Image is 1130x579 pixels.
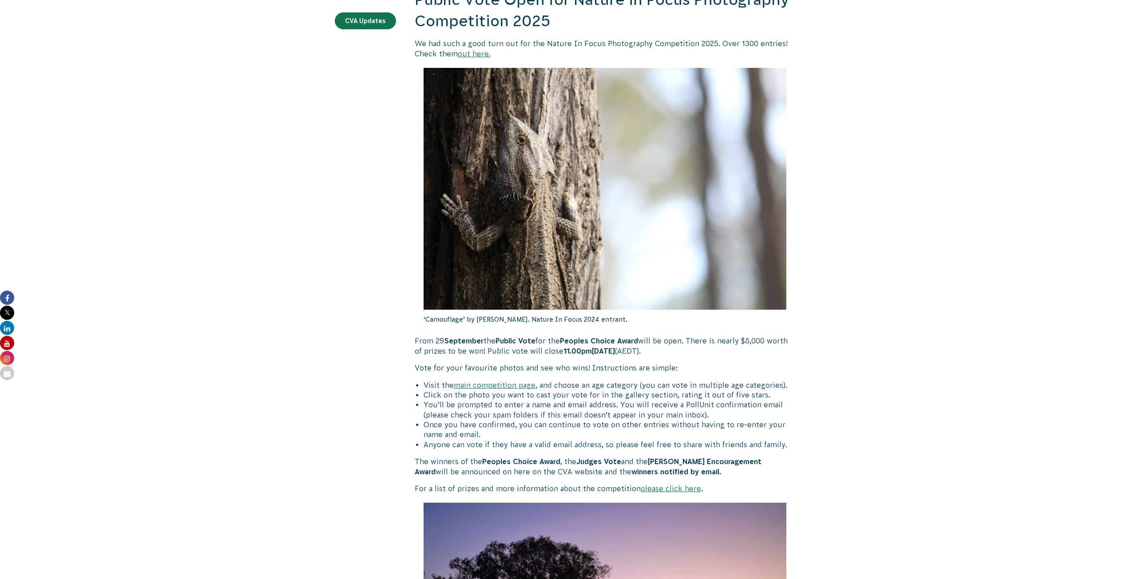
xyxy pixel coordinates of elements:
strong: 11.00pm[DATE] [563,347,615,355]
strong: Peoples Choice Award [482,457,560,465]
li: Visit the , and choose an age category (you can vote in multiple age categories). [424,380,796,390]
li: Anyone can vote if they have a valid email address, so please feel free to share with friends and... [424,440,796,449]
p: ‘Camouflage’ by [PERSON_NAME]. Nature In Focus 2024 entrant. [424,310,787,329]
strong: Peoples Choice Award [560,337,638,345]
li: You’ll be prompted to enter a name and email address. You will receive a PollUnit confirmation em... [424,400,796,420]
p: For a list of prizes and more information about the competition . [415,484,796,493]
strong: Public Vote [496,337,535,345]
strong: Judges Vote [576,457,621,465]
a: CVA Updates [335,12,396,29]
p: We had such a good turn out for the Nature In Focus Photography Competition 2025. Over 1300 entri... [415,39,796,59]
strong: [PERSON_NAME] Encouragement Award [415,457,761,475]
strong: winners notified by email. [631,468,721,476]
li: Once you have confirmed, you can continue to vote on other entries without having to re-enter you... [424,420,796,440]
li: Click on the photo you want to cast your vote for in the gallery section, rating it out of five s... [424,390,796,400]
p: The winners of the , the and the will be announced on here on the CVA website and the [415,457,796,477]
p: Vote for your favourite photos and see who wins! Instructions are simple: [415,363,796,373]
strong: September [444,337,484,345]
span: AEDT [617,347,637,355]
a: please click here [641,484,701,492]
p: From 29 the for the will be open. There is nearly $8,000 worth of prizes to be won! Public vote w... [415,336,796,356]
a: main competition page [454,381,535,389]
a: out here. [458,50,491,58]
